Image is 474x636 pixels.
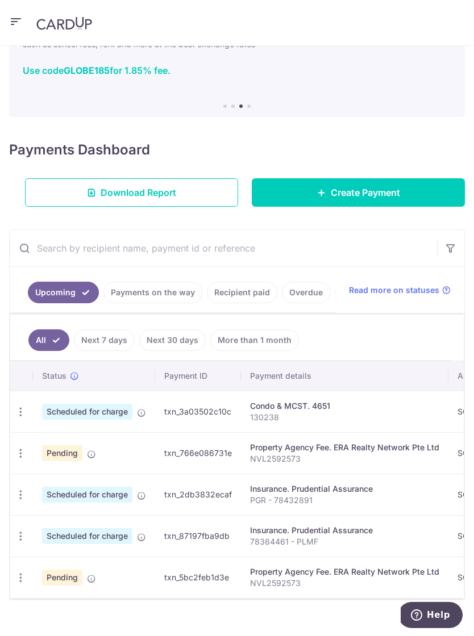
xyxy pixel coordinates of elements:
[139,329,206,351] a: Next 30 days
[250,495,439,506] p: PGR - 78432891
[42,370,66,382] span: Status
[23,65,171,76] a: Use codeGLOBE185for 1.85% fee.
[155,432,241,474] td: txn_766e086731e
[250,400,439,412] div: Condo & MCST. 4651
[10,230,437,266] input: Search by recipient name, payment id or reference
[42,528,132,544] span: Scheduled for charge
[42,570,82,585] span: Pending
[155,391,241,432] td: txn_3a03502c10c
[250,536,439,547] p: 78384461 - PLMF
[250,442,439,453] div: Property Agency Fee. ERA Realty Network Pte Ltd
[25,178,238,207] a: Download Report
[250,412,439,423] p: 130238
[349,284,439,296] span: Read more on statuses
[155,515,241,556] td: txn_87197fba9db
[401,602,463,630] iframe: Opens a widget where you can find more information
[331,186,400,199] span: Create Payment
[28,329,69,351] a: All
[42,404,132,420] span: Scheduled for charge
[74,329,135,351] a: Next 7 days
[207,282,277,303] a: Recipient paid
[64,65,110,76] b: GLOBE185
[42,445,82,461] span: Pending
[42,487,132,503] span: Scheduled for charge
[28,282,99,303] a: Upcoming
[241,361,448,391] th: Payment details
[349,284,451,296] a: Read more on statuses
[210,329,299,351] a: More than 1 month
[282,282,330,303] a: Overdue
[250,578,439,589] p: NVL2592573
[101,186,176,199] span: Download Report
[36,16,92,30] img: CardUp
[155,556,241,598] td: txn_5bc2feb1d3e
[250,453,439,465] p: NVL2592573
[155,361,241,391] th: Payment ID
[250,566,439,578] div: Property Agency Fee. ERA Realty Network Pte Ltd
[155,474,241,515] td: txn_2db3832ecaf
[9,140,150,160] h4: Payments Dashboard
[250,483,439,495] div: Insurance. Prudential Assurance
[252,178,465,207] a: Create Payment
[335,282,388,303] a: Cancelled
[103,282,202,303] a: Payments on the way
[250,525,439,536] div: Insurance. Prudential Assurance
